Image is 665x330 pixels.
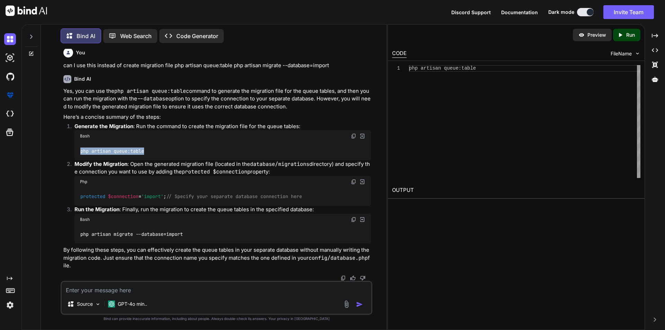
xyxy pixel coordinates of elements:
[6,6,47,16] img: Bind AI
[351,133,356,139] img: copy
[587,32,606,38] p: Preview
[343,300,351,308] img: attachment
[63,87,371,111] p: Yes, you can use the command to generate the migration file for the queue tables, and then you ca...
[356,301,363,308] img: icon
[409,65,476,71] span: php artisan queue:table
[350,275,356,281] img: like
[74,160,371,176] p: : Open the generated migration file (located in the directory) and specify the connection you wan...
[74,123,371,131] p: : Run the command to create the migration file for the queue tables:
[76,49,85,56] h6: You
[451,9,491,15] span: Discord Support
[74,206,371,214] p: : Finally, run the migration to create the queue tables in the specified database:
[360,275,365,281] img: dislike
[603,5,654,19] button: Invite Team
[74,123,133,130] strong: Generate the Migration
[120,32,152,40] p: Web Search
[74,206,119,213] strong: Run the Migration
[80,133,90,139] span: Bash
[359,179,365,185] img: Open in Browser
[4,89,16,101] img: premium
[176,32,218,40] p: Code Generator
[108,301,115,307] img: GPT-4o mini
[451,9,491,16] button: Discord Support
[166,194,302,200] span: // Specify your separate database connection here
[61,316,372,321] p: Bind can provide inaccurate information, including about people. Always double-check its answers....
[359,133,365,139] img: Open in Browser
[4,71,16,82] img: githubDark
[392,65,400,72] div: 1
[611,50,632,57] span: FileName
[114,88,186,95] code: php artisan queue:table
[626,32,635,38] p: Run
[4,33,16,45] img: darkChat
[309,255,368,261] code: config/database.php
[501,9,538,15] span: Documentation
[4,299,16,311] img: settings
[80,179,87,185] span: Php
[501,9,538,16] button: Documentation
[77,301,93,307] p: Source
[4,52,16,64] img: darkAi-studio
[80,231,184,238] code: php artisan migrate --database=import
[578,32,585,38] img: preview
[80,217,90,222] span: Bash
[4,108,16,120] img: cloudideIcon
[74,75,91,82] h6: Bind AI
[108,194,139,200] span: $connection
[63,246,371,270] p: By following these steps, you can effectively create the queue tables in your separate database w...
[137,95,168,102] code: --database
[548,9,574,16] span: Dark mode
[74,161,127,167] strong: Modify the Migration
[182,168,247,175] code: protected $connection
[77,32,95,40] p: Bind AI
[118,301,147,307] p: GPT-4o min..
[351,217,356,222] img: copy
[340,275,346,281] img: copy
[95,301,101,307] img: Pick Models
[80,148,145,155] code: php artisan queue:table
[63,62,371,70] p: can I use this instead of create migration file php artisan queue:table php artisan migrate --dat...
[351,179,356,185] img: copy
[635,51,640,56] img: chevron down
[80,193,303,200] code: = ;
[359,216,365,223] img: Open in Browser
[63,113,371,121] p: Here’s a concise summary of the steps:
[80,194,105,200] span: protected
[388,182,645,198] h2: OUTPUT
[141,194,163,200] span: 'import'
[392,50,407,58] div: CODE
[250,161,309,168] code: database/migrations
